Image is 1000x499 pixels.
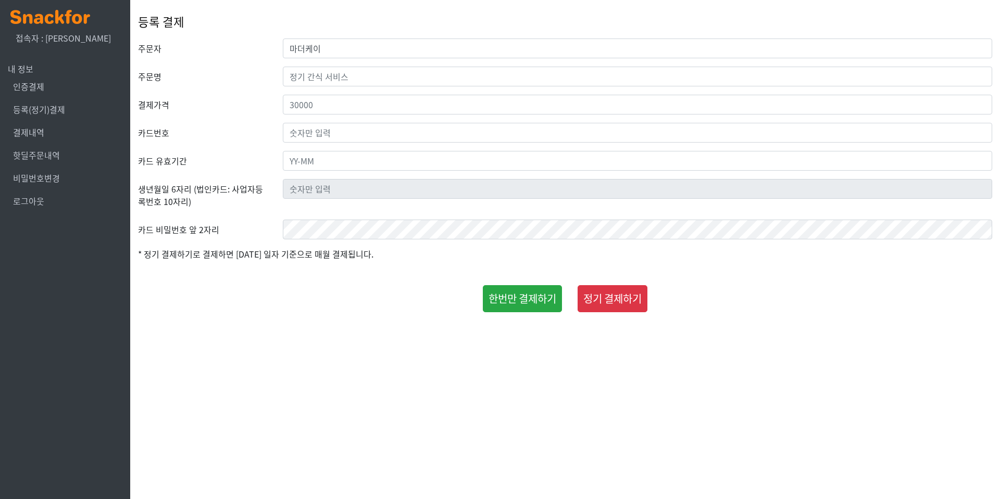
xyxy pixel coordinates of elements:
input: 숫자만 입력 [283,179,992,199]
span: 내 정보 [8,62,33,75]
span: * 정기 결제하기로 결제하면 [DATE] 일자 기준으로 매월 결제됩니다. [138,248,373,260]
label: 주문자 [130,39,275,58]
label: 결제가격 [130,95,275,114]
label: 카드번호 [130,123,275,143]
input: 30000 [283,95,992,114]
a: 로그아웃 [13,195,44,207]
label: 카드 비밀번호 앞 2자리 [130,220,275,239]
input: 정기 간식 서비스 [283,67,992,86]
a: 핫딜주문내역 [13,149,60,161]
span: 접속자 : [PERSON_NAME] [16,32,111,44]
a: 등록(정기)결제 [13,103,65,116]
div: 등록 결제 [138,5,992,39]
a: 비밀번호변경 [13,172,60,184]
input: YY-MM [283,151,992,171]
label: 생년월일 6자리 (법인카드: 사업자등록번호 10자리) [130,179,275,211]
label: 주문명 [130,67,275,86]
img: logo.png [10,10,90,24]
button: 정기 결제하기 [578,285,647,312]
label: 카드 유효기간 [130,151,275,171]
button: 한번만 결제하기 [483,285,562,312]
a: 결제내역 [13,126,44,138]
a: 인증결제 [13,80,44,93]
input: 숫자만 입력 [283,123,992,143]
